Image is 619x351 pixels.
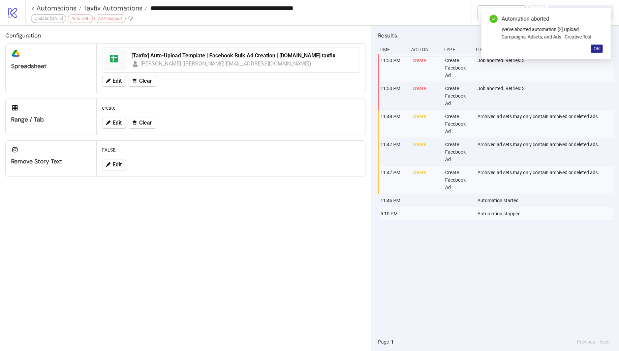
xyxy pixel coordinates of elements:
[139,120,152,126] span: Clear
[378,31,614,40] h2: Results
[412,138,440,166] div: create
[444,110,472,138] div: Create Facebook Ad
[490,15,498,23] span: check-circle
[477,166,615,194] div: Archived ad sets may only contain archived or deleted ads.
[502,15,603,23] div: Automation aborted
[102,76,126,87] button: Edit
[412,110,440,138] div: create
[443,43,470,56] div: Type
[444,166,472,194] div: Create Facebook Ad
[380,194,407,207] div: 11:46 PM
[102,160,126,170] button: Edit
[380,166,407,194] div: 11:47 PM
[477,207,615,220] div: Automation stopped
[82,5,148,11] a: Taxfix Automations
[129,118,156,129] button: Clear
[113,120,122,126] span: Edit
[575,338,597,346] button: Previous
[477,138,615,166] div: Archived ad sets may only contain archived or deleted ads.
[129,76,156,87] button: Clear
[11,116,91,124] div: Range / Tab
[444,138,472,166] div: Create Facebook Ad
[502,26,603,40] div: We've aborted automation [2] Upload Campaigns, Adsets, and Ads - Creative Test
[380,82,407,110] div: 11:50 PM
[380,207,407,220] div: 5:10 PM
[378,43,406,56] div: Time
[444,82,472,110] div: Create Facebook Ad
[444,54,472,82] div: Create Facebook Ad
[139,78,152,84] span: Clear
[113,162,122,168] span: Edit
[477,5,526,20] button: To Builder
[5,31,366,40] h2: Configuration
[102,118,126,129] button: Edit
[99,143,363,156] div: FALSE
[389,338,396,346] button: 1
[594,46,600,51] span: OK
[68,14,93,23] div: Auto-URL
[528,5,546,20] button: ...
[477,82,615,110] div: Job aborted. Retries: 3
[11,62,91,70] div: Spreadsheet
[131,52,356,59] div: [Taxfix] Auto-Upload Template | Facebook Bulk Ad Creation | [DOMAIN_NAME] taxfix
[412,166,440,194] div: create
[475,43,614,56] div: Item
[99,102,363,114] div: create
[548,5,614,20] button: Run Automation
[412,82,440,110] div: create
[380,110,407,138] div: 11:48 PM
[141,59,312,68] div: [PERSON_NAME] ([PERSON_NAME][EMAIL_ADDRESS][DOMAIN_NAME])
[113,78,122,84] span: Edit
[591,45,603,53] button: OK
[82,4,143,12] span: Taxfix Automations
[477,110,615,138] div: Archived ad sets may only contain archived or deleted ads.
[94,14,126,23] div: AAA Support
[31,14,66,23] div: Update: [DATE]
[477,54,615,82] div: Job aborted. Retries: 3
[31,5,82,11] a: < Automations
[410,43,438,56] div: Action
[412,54,440,82] div: create
[380,54,407,82] div: 11:50 PM
[11,158,91,165] div: Remove Story Text
[378,338,389,346] span: Page
[598,338,612,346] button: Next
[477,194,615,207] div: Automation started
[380,138,407,166] div: 11:47 PM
